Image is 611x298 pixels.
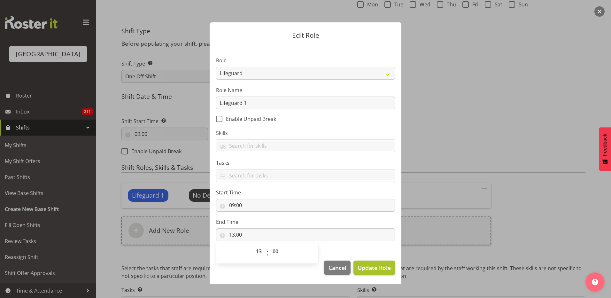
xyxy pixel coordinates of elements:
[216,86,395,94] label: Role Name
[216,32,395,39] p: Edit Role
[602,134,608,156] span: Feedback
[358,263,391,272] span: Update Role
[216,199,395,212] input: Click to select...
[266,245,268,261] span: :
[216,228,395,241] input: Click to select...
[216,189,395,196] label: Start Time
[222,116,276,122] span: Enable Unpaid Break
[329,263,346,272] span: Cancel
[216,141,395,151] input: Search for skills
[216,57,395,64] label: Role
[353,261,395,275] button: Update Role
[216,129,395,137] label: Skills
[216,159,395,167] label: Tasks
[216,170,395,180] input: Search for tasks
[216,97,395,109] input: E.g. Waiter 1
[592,279,598,285] img: help-xxl-2.png
[324,261,350,275] button: Cancel
[599,127,611,171] button: Feedback - Show survey
[216,218,395,226] label: End Time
